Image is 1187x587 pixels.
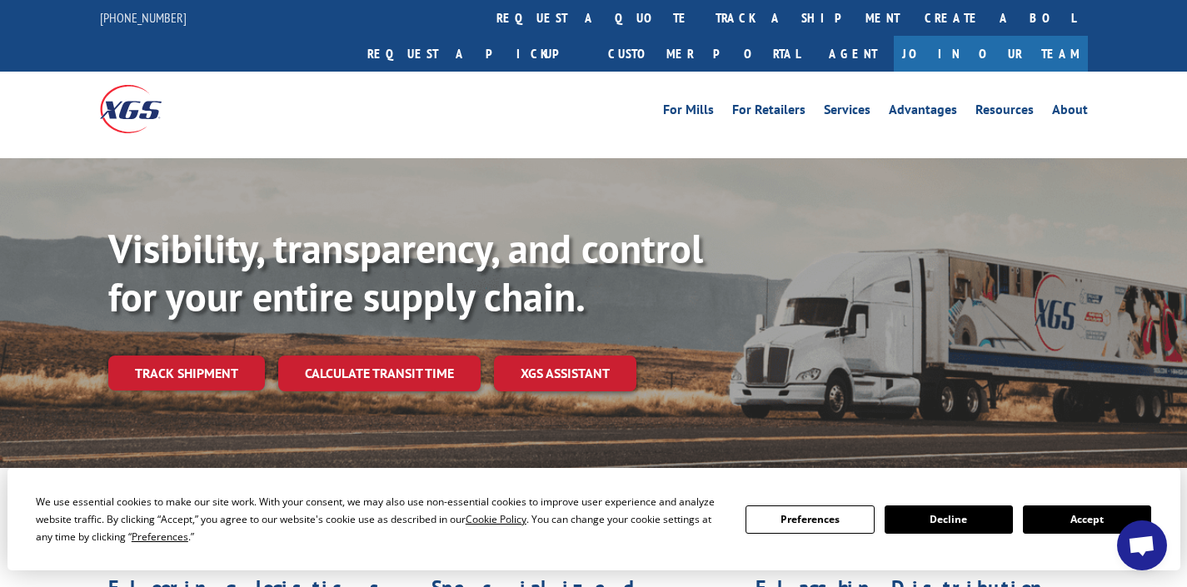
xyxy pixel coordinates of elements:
a: Request a pickup [355,36,596,72]
a: Advantages [889,103,957,122]
span: Cookie Policy [466,512,526,526]
button: Preferences [746,505,874,534]
a: About [1052,103,1088,122]
span: Preferences [132,530,188,544]
button: Accept [1023,505,1151,534]
b: Visibility, transparency, and control for your entire supply chain. [108,222,703,322]
div: Cookie Consent Prompt [7,468,1180,570]
a: Resources [975,103,1034,122]
a: Join Our Team [894,36,1088,72]
button: Decline [885,505,1013,534]
div: We use essential cookies to make our site work. With your consent, we may also use non-essential ... [36,493,726,545]
div: Open chat [1117,520,1167,570]
a: XGS ASSISTANT [494,356,636,391]
a: Services [824,103,870,122]
a: [PHONE_NUMBER] [100,9,187,26]
a: Agent [812,36,894,72]
a: Track shipment [108,356,265,391]
a: Customer Portal [596,36,812,72]
a: Calculate transit time [278,356,481,391]
a: For Retailers [732,103,805,122]
a: For Mills [663,103,714,122]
